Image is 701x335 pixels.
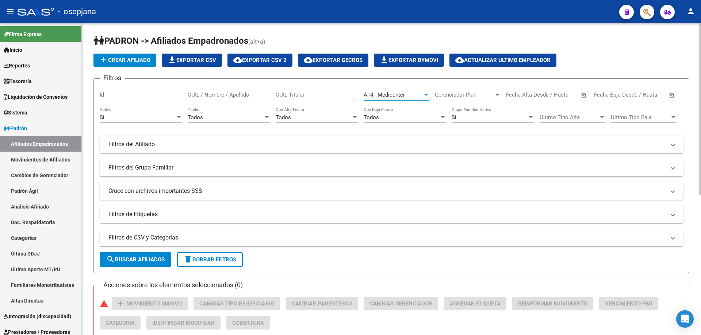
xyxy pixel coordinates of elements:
span: Cambiar Parentesco [292,300,352,307]
button: Crear Afiliado [93,54,156,67]
span: - osepjana [58,4,96,20]
span: PADRON -> Afiliados Empadronados [93,36,248,46]
mat-panel-title: Cruce con archivos importantes SSS [108,187,666,195]
mat-icon: cloud_download [233,55,242,64]
mat-icon: menu [6,7,15,16]
mat-panel-title: Filtros del Grupo Familiar [108,164,666,172]
span: Exportar Bymovi [380,57,438,63]
span: Ultimo Tipo Alta [540,114,599,121]
button: Reinformar Movimiento [512,297,593,310]
mat-icon: cloud_download [455,55,464,64]
button: Borrar Filtros [177,252,243,267]
mat-panel-title: Filtros del Afiliado [108,140,666,148]
button: Cobertura [226,316,270,330]
mat-icon: search [106,255,115,264]
span: Padrón [4,124,27,132]
div: Open Intercom Messenger [676,310,694,328]
span: Inicio [4,46,22,54]
mat-expansion-panel-header: Filtros de CSV y Categorias [100,229,683,246]
button: Agregar Etiqueta [444,297,506,310]
mat-icon: add [116,299,125,308]
span: Crear Afiliado [99,57,150,63]
span: Cobertura [232,320,264,326]
button: Exportar Bymovi [374,54,444,67]
button: Vencimiento PMI [599,297,658,310]
input: Fecha fin [542,91,578,98]
mat-icon: person [686,7,695,16]
button: Movimiento Masivo [112,297,188,310]
span: Firma Express [4,30,42,38]
span: Si [452,114,456,121]
span: Reinformar Movimiento [518,300,587,307]
mat-icon: file_download [380,55,388,64]
mat-icon: warning [100,299,108,308]
span: Todos [276,114,291,121]
span: A14 - Medicenter [364,91,405,98]
button: Cambiar Tipo Beneficiario [194,297,280,310]
span: Exportar CSV 2 [233,57,287,63]
mat-expansion-panel-header: Cruce con archivos importantes SSS [100,182,683,200]
span: Actualizar ultimo Empleador [455,57,551,63]
button: Open calendar [580,91,588,100]
h3: Filtros [100,73,125,83]
span: Exportar GECROS [304,57,363,63]
button: Buscar Afiliados [100,252,171,267]
span: Agregar Etiqueta [450,300,501,307]
mat-icon: cloud_download [304,55,313,64]
span: Integración (discapacidad) [4,312,71,320]
mat-icon: file_download [168,55,176,64]
button: Identificar Modificar [146,316,221,330]
span: Exportar CSV [168,57,216,63]
span: Cambiar Tipo Beneficiario [199,300,274,307]
span: Ultimo Tipo Baja [611,114,670,121]
span: (alt+a) [248,38,265,45]
span: Vencimiento PMI [605,300,652,307]
input: Fecha fin [630,91,666,98]
span: Todos [188,114,203,121]
span: Categoria [106,320,135,326]
button: Exportar CSV [162,54,222,67]
span: Liquidación de Convenios [4,93,68,101]
mat-panel-title: Filtros de CSV y Categorias [108,234,666,242]
span: Gerenciador Plan [435,91,494,98]
button: Actualizar ultimo Empleador [449,54,556,67]
h3: Acciones sobre los elementos seleccionados (0) [100,280,246,290]
span: Cambiar Gerenciador [369,300,432,307]
button: Cambiar Parentesco [286,297,358,310]
button: Open calendar [668,91,676,100]
span: Buscar Afiliados [106,256,165,263]
input: Fecha inicio [594,91,624,98]
mat-icon: delete [184,255,192,264]
mat-expansion-panel-header: Filtros de Etiquetas [100,206,683,223]
button: Exportar CSV 2 [227,54,292,67]
span: Borrar Filtros [184,256,236,263]
input: Fecha inicio [506,91,536,98]
button: Cambiar Gerenciador [364,297,438,310]
mat-panel-title: Filtros de Etiquetas [108,210,666,218]
mat-expansion-panel-header: Filtros del Grupo Familiar [100,159,683,176]
span: Si [100,114,104,121]
mat-expansion-panel-header: Filtros del Afiliado [100,136,683,153]
button: Exportar GECROS [298,54,368,67]
span: Tesorería [4,77,32,85]
button: Categoria [100,316,141,330]
span: Movimiento Masivo [126,300,182,307]
span: Identificar Modificar [152,320,215,326]
span: Reportes [4,62,30,70]
mat-icon: add [99,55,108,64]
span: Sistema [4,109,27,117]
span: Todos [364,114,379,121]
